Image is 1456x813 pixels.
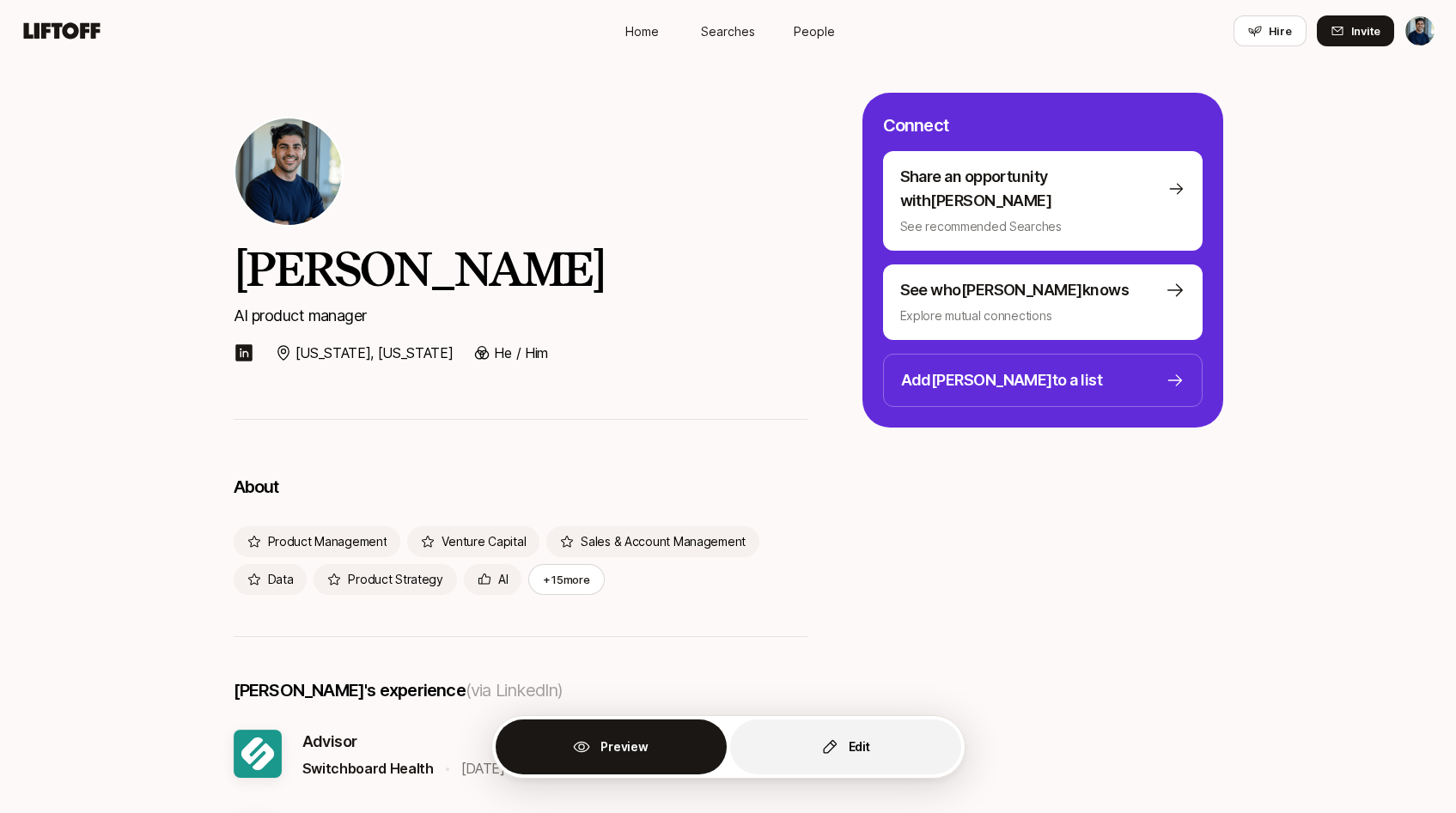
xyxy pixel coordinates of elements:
[235,118,342,225] img: Omar Mousa
[701,22,755,40] span: Searches
[234,240,807,297] h2: [PERSON_NAME]
[581,531,746,552] p: Sales & Account Management
[771,15,857,47] a: People
[901,368,1103,392] p: Add [PERSON_NAME] to a list
[794,22,835,40] span: People
[234,343,254,363] img: linkedin-logo
[600,15,685,47] a: Home
[883,151,1203,251] button: Share an opportunity with[PERSON_NAME]See recommended Searches
[883,113,948,137] p: Connect
[466,680,564,701] span: (via LinkedIn)
[348,569,443,590] p: Product Strategy
[1234,15,1307,46] button: Hire
[528,564,604,595] button: +15more
[1317,15,1394,46] button: Invite
[302,730,562,754] p: Advisor
[234,475,807,499] p: About
[268,569,294,590] p: Data
[900,216,1185,237] p: See recommended Searches
[1404,15,1435,46] button: Omar Mousa
[849,737,870,757] p: Edit
[268,531,387,552] p: Product Management
[883,354,1203,407] button: Add[PERSON_NAME]to a list
[498,569,508,590] p: AI
[600,737,648,757] p: Preview
[295,342,454,364] p: [US_STATE], [US_STATE]
[900,306,1185,326] p: Explore mutual connections
[625,22,659,40] span: Home
[685,15,771,47] a: Searches
[234,304,807,328] p: AI product manager
[234,730,282,778] img: Switchboard Health logo
[900,278,1130,302] p: See who [PERSON_NAME] knows
[494,342,547,364] p: He / Him
[461,757,562,780] p: [DATE] - Present
[883,264,1203,340] button: See who[PERSON_NAME]knowsExplore mutual connections
[234,678,564,702] p: [PERSON_NAME] 's experience
[442,531,526,552] p: Venture Capital
[1269,22,1292,39] span: Hire
[900,165,1161,213] p: Share an opportunity with [PERSON_NAME]
[444,760,451,777] p: •
[302,757,434,780] p: Switchboard Health
[1405,16,1435,46] img: Omar Mousa
[1351,22,1380,39] span: Invite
